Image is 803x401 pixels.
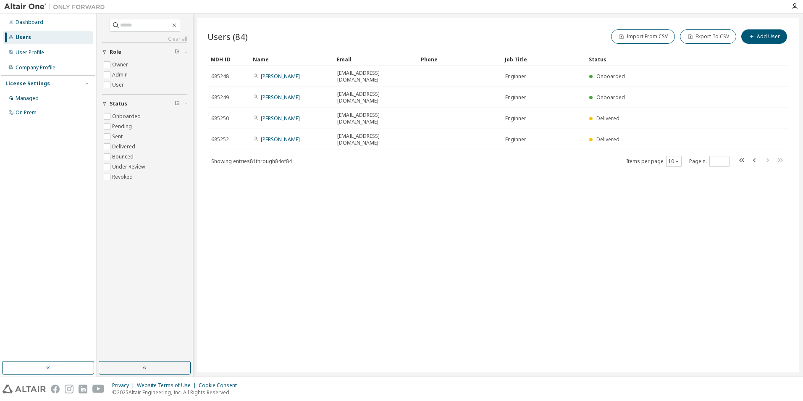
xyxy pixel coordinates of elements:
label: Pending [112,121,134,132]
span: [EMAIL_ADDRESS][DOMAIN_NAME] [337,70,414,83]
span: Delivered [596,115,619,122]
img: linkedin.svg [79,385,87,393]
button: Role [102,43,187,61]
label: Owner [112,60,130,70]
span: 685252 [211,136,229,143]
span: Showing entries 81 through 84 of 84 [211,158,292,165]
div: Website Terms of Use [137,382,199,389]
a: [PERSON_NAME] [261,94,300,101]
span: Page n. [689,156,730,167]
div: User Profile [16,49,44,56]
img: Altair One [4,3,109,11]
div: Dashboard [16,19,43,26]
span: Delivered [596,136,619,143]
span: Enginner [505,115,526,122]
button: Import From CSV [611,29,675,44]
label: Revoked [112,172,134,182]
div: Cookie Consent [199,382,242,389]
a: [PERSON_NAME] [261,115,300,122]
div: Job Title [505,53,582,66]
span: 685248 [211,73,229,80]
div: Name [253,53,330,66]
label: Delivered [112,142,137,152]
div: Managed [16,95,39,102]
button: Add User [741,29,787,44]
label: User [112,80,126,90]
img: youtube.svg [92,385,105,393]
a: [PERSON_NAME] [261,73,300,80]
button: Export To CSV [680,29,736,44]
span: Enginner [505,94,526,101]
label: Sent [112,132,124,142]
span: Items per page [626,156,682,167]
div: Status [589,53,745,66]
span: [EMAIL_ADDRESS][DOMAIN_NAME] [337,112,414,125]
span: Onboarded [596,94,625,101]
div: Email [337,53,414,66]
div: Company Profile [16,64,55,71]
button: Status [102,95,187,113]
label: Bounced [112,152,135,162]
button: 10 [668,158,680,165]
span: [EMAIL_ADDRESS][DOMAIN_NAME] [337,91,414,104]
span: Onboarded [596,73,625,80]
img: facebook.svg [51,385,60,393]
span: Enginner [505,73,526,80]
div: MDH ID [211,53,246,66]
img: instagram.svg [65,385,73,393]
img: altair_logo.svg [3,385,46,393]
a: Clear all [102,36,187,42]
span: Enginner [505,136,526,143]
span: Users (84) [207,31,248,42]
div: Phone [421,53,498,66]
span: 685250 [211,115,229,122]
label: Admin [112,70,129,80]
div: Privacy [112,382,137,389]
div: Users [16,34,31,41]
div: License Settings [5,80,50,87]
span: Clear filter [175,100,180,107]
label: Under Review [112,162,147,172]
label: Onboarded [112,111,142,121]
div: On Prem [16,109,37,116]
span: Role [110,49,121,55]
span: Status [110,100,127,107]
span: 685249 [211,94,229,101]
span: Clear filter [175,49,180,55]
a: [PERSON_NAME] [261,136,300,143]
span: [EMAIL_ADDRESS][DOMAIN_NAME] [337,133,414,146]
p: © 2025 Altair Engineering, Inc. All Rights Reserved. [112,389,242,396]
